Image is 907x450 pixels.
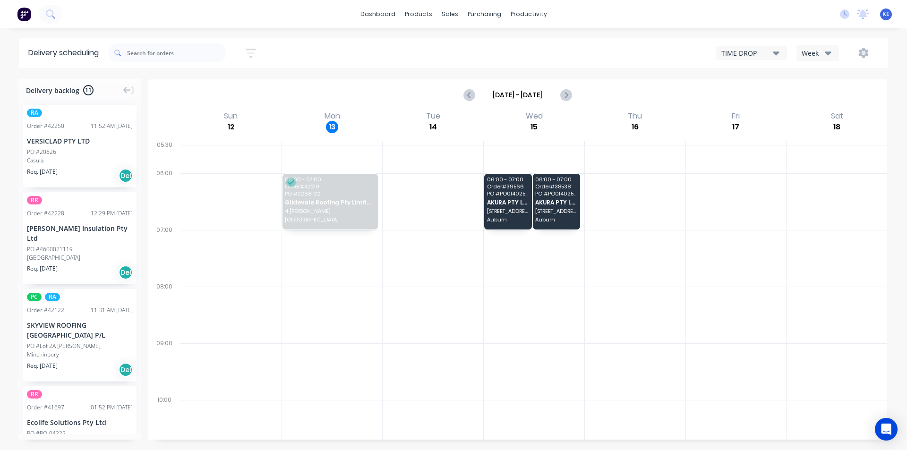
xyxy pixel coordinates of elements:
span: RA [45,293,60,301]
span: PC [27,293,42,301]
div: 11:31 AM [DATE] [91,306,133,314]
div: 01:52 PM [DATE] [91,403,133,412]
div: Order # 42122 [27,306,64,314]
div: Order # 42250 [27,122,64,130]
button: Week [796,45,839,61]
a: dashboard [356,7,400,21]
div: 15 [528,121,540,133]
div: sales [437,7,463,21]
div: Order # 41697 [27,403,64,412]
span: Order # 39566 [487,184,529,189]
span: 11 [83,85,94,95]
span: RA [27,109,42,117]
div: Delivery scheduling [19,38,108,68]
div: Del [119,363,133,377]
div: TIME DROP [721,48,773,58]
div: Sun [221,111,240,121]
span: Auburn [487,217,529,222]
img: Factory [17,7,31,21]
div: Del [119,265,133,280]
div: Ecolife Solutions Pty Ltd [27,417,133,427]
input: Search for orders [127,43,226,62]
div: 06:00 [148,168,180,224]
div: purchasing [463,7,506,21]
span: AKURA PTY LTD [487,199,529,205]
span: Glidevale Roofing Pty Limited [285,199,375,205]
span: RR [27,196,42,204]
div: Fri [729,111,743,121]
div: 16 [629,121,641,133]
div: Casula [27,156,133,165]
span: Delivery backlog [26,85,79,95]
span: Req. [DATE] [27,264,58,273]
span: [STREET_ADDRESS][PERSON_NAME] [535,208,577,214]
div: 11:52 AM [DATE] [91,122,133,130]
span: PO # PO014025 Bldg 1.1 [487,191,529,196]
div: 12 [225,121,237,133]
div: Minchinbury [27,350,133,359]
span: Auburn [535,217,577,222]
span: [STREET_ADDRESS][PERSON_NAME] [487,208,529,214]
span: 06:00 - 07:00 [487,177,529,182]
div: Mon [322,111,343,121]
div: 07:00 [148,224,180,281]
div: Del [119,169,133,183]
div: Sat [828,111,846,121]
span: KE [882,10,890,18]
div: 14 [427,121,439,133]
div: 17 [730,121,742,133]
span: Order # 42219 [285,184,375,189]
div: Tue [423,111,443,121]
div: Week [802,48,829,58]
div: products [400,7,437,21]
span: RR [27,390,42,399]
div: Thu [625,111,645,121]
span: PO # 2268-22 [285,191,375,196]
div: PO #20626 [27,148,56,156]
div: VERSICLAD PTY LTD [27,136,133,146]
span: Order # 38538 [535,184,577,189]
div: 18 [831,121,843,133]
div: 08:00 [148,281,180,338]
div: productivity [506,7,552,21]
div: 05:30 [148,139,180,168]
span: Req. [DATE] [27,168,58,176]
div: PO #Lot 2A [PERSON_NAME] [27,342,101,350]
span: PO # PO014025 Bldg 1.2 [535,191,577,196]
div: [GEOGRAPHIC_DATA] [27,254,133,262]
div: [PERSON_NAME] Insulation Pty Ltd [27,223,133,243]
button: TIME DROP [716,46,787,60]
div: PO #PO-04222 [27,429,66,438]
span: [GEOGRAPHIC_DATA] [285,217,375,222]
span: 4 [PERSON_NAME] [285,208,375,214]
div: Wed [523,111,546,121]
div: PO #4600021119 [27,245,73,254]
span: 06:00 - 07:00 [285,177,375,182]
div: SKYVIEW ROOFING [GEOGRAPHIC_DATA] P/L [27,320,133,340]
div: 12:29 PM [DATE] [91,209,133,218]
div: 09:00 [148,338,180,394]
div: Open Intercom Messenger [875,418,898,441]
span: Req. [DATE] [27,362,58,370]
div: 13 [326,121,338,133]
div: Order # 42228 [27,209,64,218]
span: 06:00 - 07:00 [535,177,577,182]
span: AKURA PTY LTD [535,199,577,205]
